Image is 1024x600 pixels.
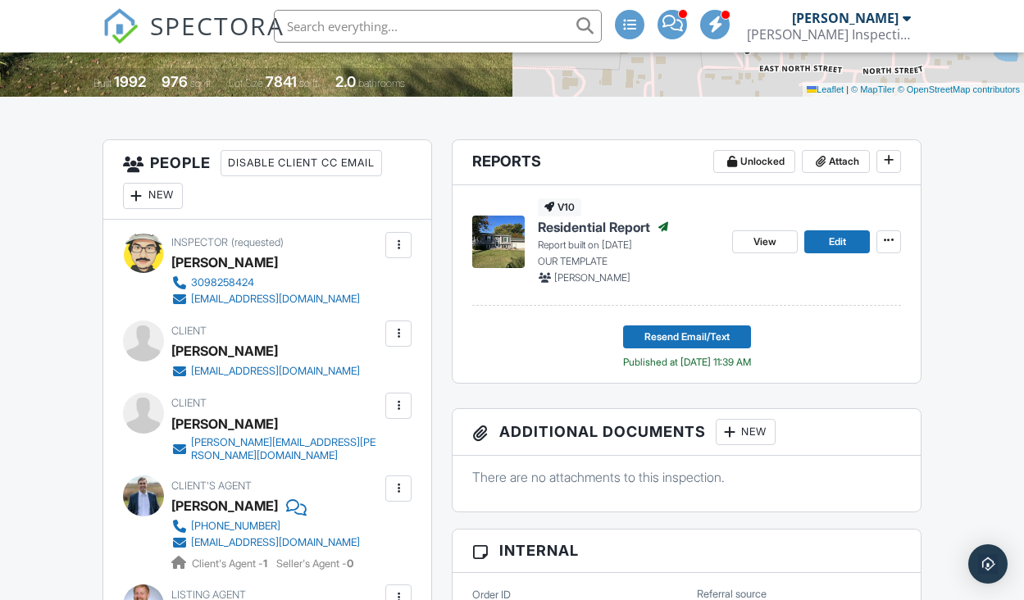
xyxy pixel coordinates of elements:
[171,325,207,337] span: Client
[191,276,254,289] div: 3098258424
[807,84,844,94] a: Leaflet
[191,365,360,378] div: [EMAIL_ADDRESS][DOMAIN_NAME]
[171,291,360,307] a: [EMAIL_ADDRESS][DOMAIN_NAME]
[171,397,207,409] span: Client
[846,84,849,94] span: |
[171,339,278,363] div: [PERSON_NAME]
[276,557,353,570] span: Seller's Agent -
[150,8,284,43] span: SPECTORA
[231,236,284,248] span: (requested)
[103,140,431,220] h3: People
[171,275,360,291] a: 3098258424
[266,73,297,90] div: 7841
[102,8,139,44] img: The Best Home Inspection Software - Spectora
[898,84,1020,94] a: © OpenStreetMap contributors
[263,557,267,570] strong: 1
[93,77,112,89] span: Built
[171,250,278,275] div: [PERSON_NAME]
[171,411,278,436] div: [PERSON_NAME]
[335,73,356,90] div: 2.0
[792,10,899,26] div: [PERSON_NAME]
[171,480,252,492] span: Client's Agent
[162,73,188,90] div: 976
[171,236,228,248] span: Inspector
[453,409,921,456] h3: Additional Documents
[123,183,183,209] div: New
[191,436,381,462] div: [PERSON_NAME][EMAIL_ADDRESS][PERSON_NAME][DOMAIN_NAME]
[968,544,1008,584] div: Open Intercom Messenger
[229,77,263,89] span: Lot Size
[171,493,278,518] div: [PERSON_NAME]
[191,293,360,306] div: [EMAIL_ADDRESS][DOMAIN_NAME]
[358,77,405,89] span: bathrooms
[851,84,895,94] a: © MapTiler
[274,10,602,43] input: Search everything...
[472,468,901,486] p: There are no attachments to this inspection.
[171,436,381,462] a: [PERSON_NAME][EMAIL_ADDRESS][PERSON_NAME][DOMAIN_NAME]
[171,363,360,380] a: [EMAIL_ADDRESS][DOMAIN_NAME]
[171,518,360,534] a: [PHONE_NUMBER]
[716,419,776,445] div: New
[114,73,146,90] div: 1992
[453,530,921,572] h3: Internal
[190,77,213,89] span: sq. ft.
[102,22,284,57] a: SPECTORA
[191,536,360,549] div: [EMAIL_ADDRESS][DOMAIN_NAME]
[171,534,360,551] a: [EMAIL_ADDRESS][DOMAIN_NAME]
[299,77,320,89] span: sq.ft.
[191,520,280,533] div: [PHONE_NUMBER]
[192,557,270,570] span: Client's Agent -
[221,150,382,176] div: Disable Client CC Email
[747,26,911,43] div: SEGO Inspections Inc.
[347,557,353,570] strong: 0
